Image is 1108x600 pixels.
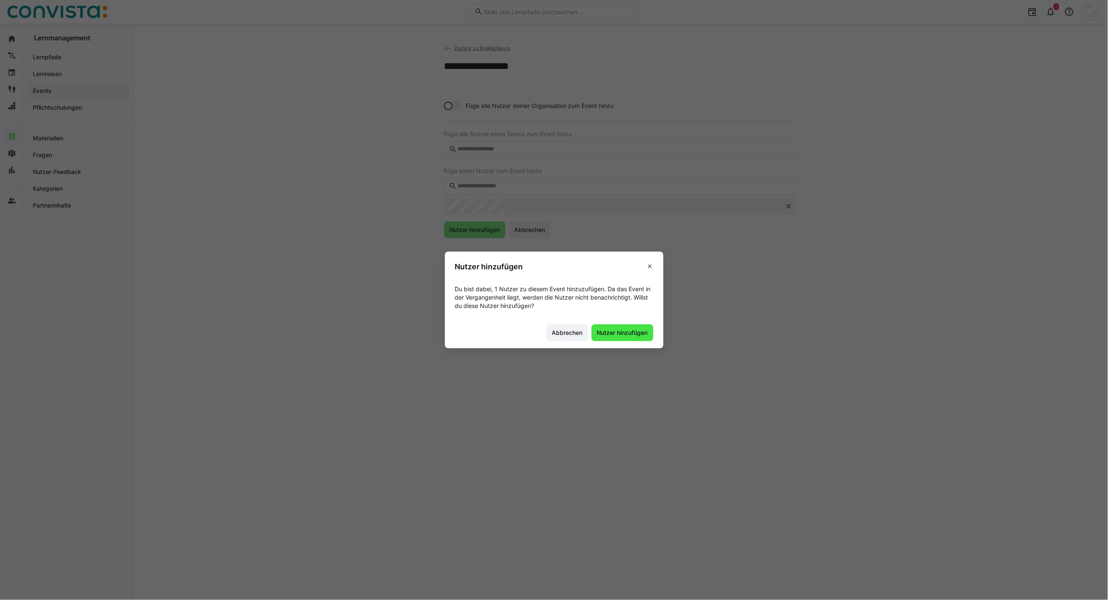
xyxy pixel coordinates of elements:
[547,324,588,341] button: Abbrechen
[592,324,653,341] button: Nutzer hinzufügen
[455,262,523,271] h3: Nutzer hinzufügen
[455,285,653,310] p: Du bist dabei, 1 Nutzer zu diesem Event hinzuzufügen. Da das Event in der Vergangenheit liegt, we...
[596,329,649,337] span: Nutzer hinzufügen
[551,329,584,337] span: Abbrechen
